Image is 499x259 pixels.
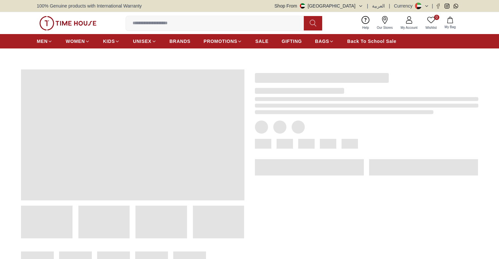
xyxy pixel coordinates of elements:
[300,3,305,9] img: United Arab Emirates
[453,4,458,9] a: Whatsapp
[39,16,96,30] img: ...
[255,38,268,45] span: SALE
[37,35,52,47] a: MEN
[133,35,156,47] a: UNISEX
[434,15,439,20] span: 0
[315,35,334,47] a: BAGS
[372,3,385,9] button: العربية
[432,3,433,9] span: |
[358,15,373,31] a: Help
[66,38,85,45] span: WOMEN
[394,3,415,9] div: Currency
[170,35,191,47] a: BRANDS
[315,38,329,45] span: BAGS
[37,3,142,9] span: 100% Genuine products with International Warranty
[281,35,302,47] a: GIFTING
[436,4,441,9] a: Facebook
[66,35,90,47] a: WOMEN
[422,15,441,31] a: 0Wishlist
[275,3,363,9] button: Shop From[GEOGRAPHIC_DATA]
[170,38,191,45] span: BRANDS
[445,4,449,9] a: Instagram
[103,35,120,47] a: KIDS
[373,15,397,31] a: Our Stores
[441,15,460,31] button: My Bag
[347,38,396,45] span: Back To School Sale
[347,35,396,47] a: Back To School Sale
[398,25,420,30] span: My Account
[103,38,115,45] span: KIDS
[37,38,48,45] span: MEN
[204,38,238,45] span: PROMOTIONS
[360,25,372,30] span: Help
[255,35,268,47] a: SALE
[133,38,151,45] span: UNISEX
[389,3,390,9] span: |
[281,38,302,45] span: GIFTING
[204,35,242,47] a: PROMOTIONS
[442,25,458,29] span: My Bag
[423,25,439,30] span: Wishlist
[367,3,368,9] span: |
[374,25,395,30] span: Our Stores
